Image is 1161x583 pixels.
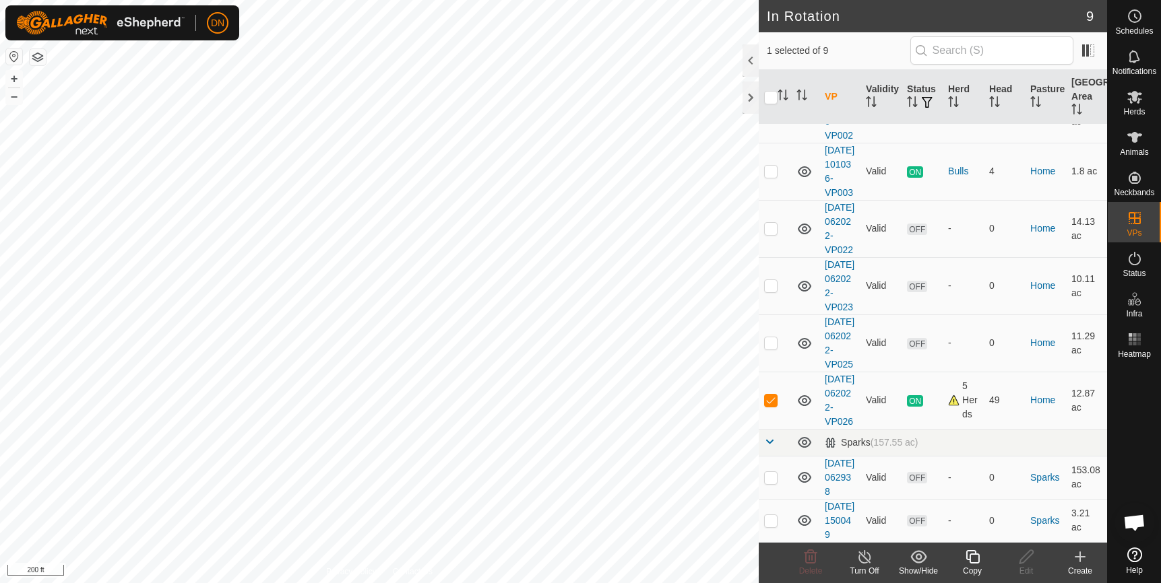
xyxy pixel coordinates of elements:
div: Turn Off [838,565,891,577]
td: 0 [984,499,1025,542]
th: Pasture [1025,70,1066,125]
span: Schedules [1115,27,1153,35]
td: 0 [984,257,1025,314]
th: Validity [860,70,902,125]
a: [DATE] 062022-VP022 [825,202,854,255]
a: [DATE] 062938 [825,458,854,497]
h2: In Rotation [767,8,1086,24]
div: - [948,279,978,293]
td: Valid [860,456,902,499]
input: Search (S) [910,36,1073,65]
span: 1 selected of 9 [767,44,910,58]
td: Valid [860,499,902,542]
div: Open chat [1115,502,1155,543]
td: 12.87 ac [1066,372,1107,429]
th: VP [819,70,860,125]
a: Home [1030,166,1055,176]
td: 3.21 ac [1066,499,1107,542]
a: [DATE] 062022-VP026 [825,374,854,427]
td: 49 [984,372,1025,429]
th: [GEOGRAPHIC_DATA] Area [1066,70,1107,125]
a: [DATE] 101036-VP003 [825,145,854,198]
span: Neckbands [1114,188,1154,197]
div: Sparks [825,437,918,448]
a: [DATE] 150049 [825,501,854,540]
span: OFF [907,338,927,349]
span: Infra [1126,310,1142,318]
div: Edit [999,565,1053,577]
p-sorticon: Activate to sort [1030,98,1041,109]
p-sorticon: Activate to sort [907,98,918,109]
button: – [6,88,22,104]
button: Map Layers [30,49,46,65]
a: Sparks [1030,472,1060,483]
span: OFF [907,224,927,235]
span: VPs [1127,229,1141,237]
th: Head [984,70,1025,125]
td: 14.13 ac [1066,200,1107,257]
img: Gallagher Logo [16,11,185,35]
a: Home [1030,223,1055,234]
p-sorticon: Activate to sort [778,92,788,102]
span: DN [211,16,224,30]
div: - [948,514,978,528]
a: Help [1108,542,1161,580]
span: Delete [799,566,823,576]
td: Valid [860,372,902,429]
p-sorticon: Activate to sort [989,98,1000,109]
a: Privacy Policy [326,565,377,578]
p-sorticon: Activate to sort [948,98,959,109]
td: Valid [860,257,902,314]
span: Herds [1123,108,1145,116]
p-sorticon: Activate to sort [796,92,807,102]
span: Animals [1120,148,1149,156]
span: OFF [907,281,927,292]
a: Home [1030,280,1055,291]
th: Herd [943,70,984,125]
td: 0 [984,314,1025,372]
span: Status [1123,269,1146,277]
a: Home [1030,337,1055,348]
p-sorticon: Activate to sort [1071,106,1082,116]
div: 5 Herds [948,379,978,421]
span: ON [907,166,923,178]
div: Copy [945,565,999,577]
button: + [6,71,22,87]
div: - [948,336,978,350]
span: 9 [1086,6,1094,26]
td: 11.29 ac [1066,314,1107,372]
td: 4 [984,143,1025,200]
a: Home [1030,395,1055,405]
span: Heatmap [1118,350,1151,358]
span: ON [907,395,923,407]
a: [DATE] 062022-VP023 [825,259,854,312]
a: Sparks [1030,515,1060,526]
td: Valid [860,143,902,200]
p-sorticon: Activate to sort [866,98,877,109]
span: OFF [907,515,927,526]
a: [DATE] 101036-VP002 [825,88,854,141]
span: Notifications [1112,67,1156,75]
div: Create [1053,565,1107,577]
button: Reset Map [6,48,22,65]
span: Help [1126,566,1143,574]
span: OFF [907,472,927,483]
div: - [948,221,978,236]
td: 1.8 ac [1066,143,1107,200]
div: Bulls [948,164,978,178]
td: 10.11 ac [1066,257,1107,314]
span: (157.55 ac) [871,437,918,448]
div: - [948,471,978,485]
a: Contact Us [393,565,433,578]
th: Status [902,70,943,125]
td: 153.08 ac [1066,456,1107,499]
td: Valid [860,200,902,257]
a: [DATE] 062022-VP025 [825,316,854,370]
td: 0 [984,200,1025,257]
div: Show/Hide [891,565,945,577]
td: Valid [860,314,902,372]
td: 0 [984,456,1025,499]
